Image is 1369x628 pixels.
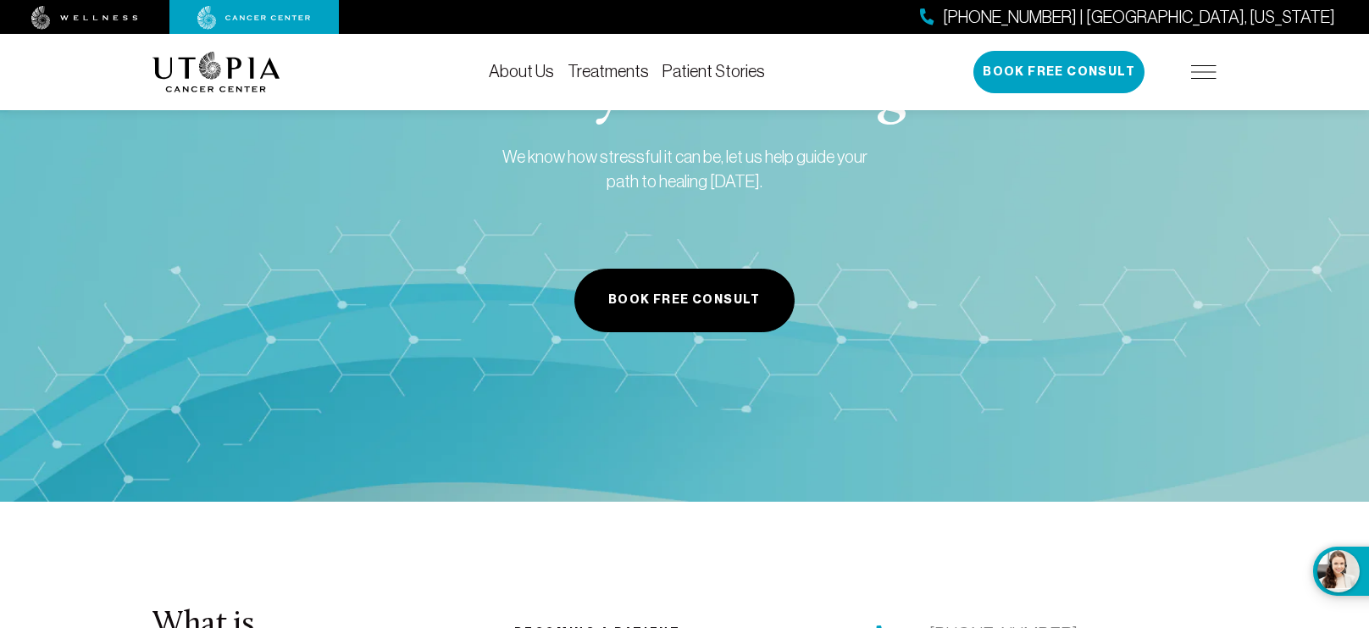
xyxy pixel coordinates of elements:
img: cancer center [197,6,311,30]
span: [PHONE_NUMBER] | [GEOGRAPHIC_DATA], [US_STATE] [943,5,1335,30]
img: icon-hamburger [1191,65,1217,79]
a: [PHONE_NUMBER] | [GEOGRAPHIC_DATA], [US_STATE] [920,5,1335,30]
a: Treatments [568,62,649,81]
a: Patient Stories [662,62,765,81]
img: logo [152,52,280,92]
p: We know how stressful it can be, let us help guide your path to healing [DATE]. [500,145,869,194]
a: About Us [489,62,554,81]
button: Book Free Consult [574,269,795,332]
button: Book Free Consult [973,51,1145,93]
img: wellness [31,6,138,30]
